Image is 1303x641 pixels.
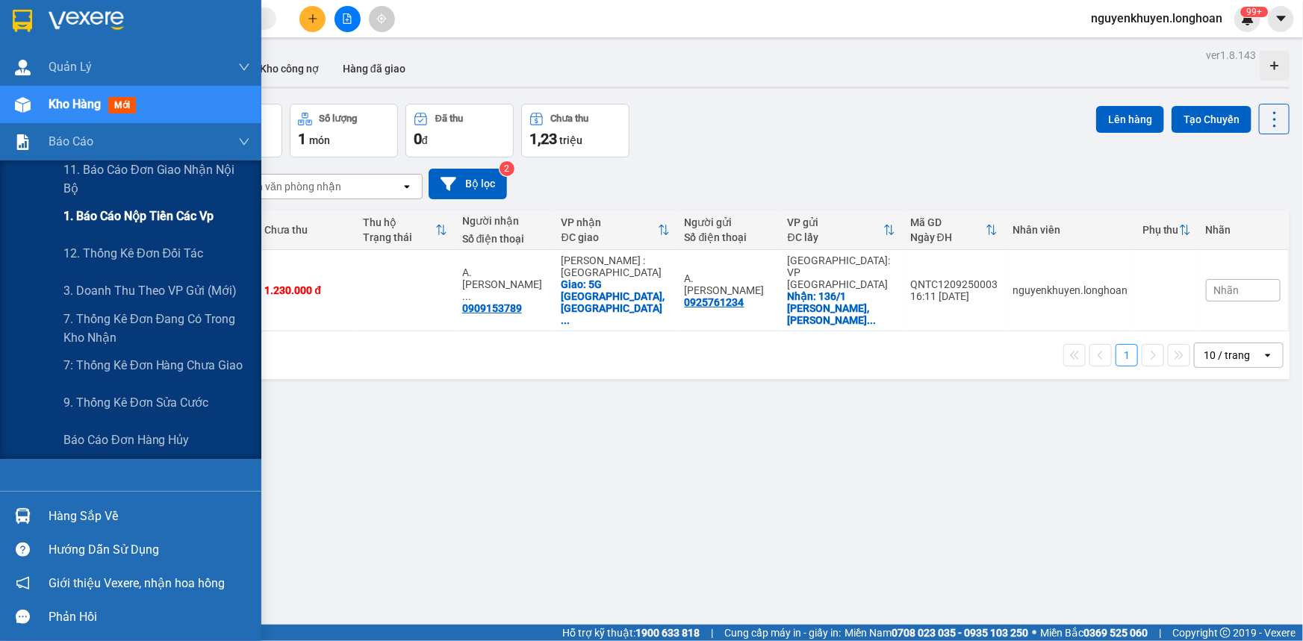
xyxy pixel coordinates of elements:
div: Tạo kho hàng mới [1260,51,1290,81]
span: Nhãn [1214,284,1240,296]
span: ⚪️ [1032,630,1036,636]
button: Hàng đã giao [331,51,417,87]
button: 1 [1116,344,1138,366]
div: Đã thu [435,113,463,124]
span: mới [108,97,136,113]
span: question-circle [16,542,30,557]
div: Phụ thu [1142,224,1179,236]
span: 11. Báo cáo đơn giao nhận nội bộ [63,160,250,198]
img: logo-vxr [13,10,32,32]
span: copyright [1220,628,1231,638]
div: Chưa thu [551,113,589,124]
button: Bộ lọc [429,169,507,199]
span: | [1159,625,1161,641]
button: caret-down [1268,6,1294,32]
button: file-add [335,6,361,32]
div: Hàng sắp về [49,505,250,528]
img: warehouse-icon [15,60,31,75]
div: QNTC1209250003 [910,278,998,290]
svg: open [1262,349,1274,361]
button: Lên hàng [1096,106,1164,133]
span: Miền Nam [845,625,1028,641]
span: 0 [414,130,422,148]
span: Giới thiệu Vexere, nhận hoa hồng [49,574,225,592]
div: nguyenkhuyen.longhoan [1013,284,1128,296]
span: Báo cáo [49,132,93,151]
span: aim [376,13,387,24]
div: Số lượng [320,113,358,124]
span: Cung cấp máy in - giấy in: [724,625,841,641]
div: Nhãn [1206,224,1281,236]
img: solution-icon [15,134,31,150]
div: Người nhận [462,215,547,227]
span: 7: Thống kê đơn hàng chưa giao [63,356,243,375]
div: A. Huy Quang [685,272,773,296]
span: | [711,625,713,641]
span: 7. Thống kê đơn đang có trong kho nhận [63,310,250,347]
strong: 0369 525 060 [1083,627,1148,639]
div: VP nhận [562,216,658,228]
button: plus [299,6,326,32]
div: 10 / trang [1204,348,1250,363]
div: Số điện thoại [462,233,547,245]
span: caret-down [1275,12,1288,25]
span: triệu [559,134,582,146]
img: icon-new-feature [1241,12,1254,25]
th: Toggle SortBy [1135,210,1198,250]
th: Toggle SortBy [356,210,455,250]
strong: 0708 023 035 - 0935 103 250 [892,627,1028,639]
button: Chưa thu1,23 triệu [521,104,629,157]
span: message [16,610,30,624]
div: Thu hộ [364,216,435,228]
div: 0925761234 [685,296,744,308]
span: Miền Bắc [1040,625,1148,641]
span: 1,23 [529,130,557,148]
svg: open [401,181,413,193]
button: aim [369,6,395,32]
div: ĐC giao [562,231,658,243]
th: Toggle SortBy [780,210,903,250]
span: ... [562,314,570,326]
div: [PERSON_NAME] : [GEOGRAPHIC_DATA] [562,254,670,278]
span: plus [308,13,318,24]
div: Phản hồi [49,606,250,628]
sup: 2 [500,161,514,176]
span: nguyenkhuyen.longhoan [1079,9,1234,28]
sup: 427 [1240,7,1268,17]
span: món [309,134,330,146]
span: Kho hàng [49,97,101,111]
span: 9. Thống kê đơn sửa cước [63,393,209,412]
div: [GEOGRAPHIC_DATA]: VP [GEOGRAPHIC_DATA] [788,254,895,290]
span: Báo cáo đơn hàng hủy [63,431,190,449]
div: Nhận: 136/1 Nguyễn Văn Linh, p Trương Quang Trọng, t Quảng Ngãi (TT Sơn Tịnh cũ) [788,290,895,326]
div: Giao: 5G đường N10 Bình Hòa, Thuận An, Bình Dương [562,278,670,326]
span: Quản Lý [49,57,92,76]
span: Hỗ trợ kỹ thuật: [562,625,700,641]
button: Kho công nợ [248,51,331,87]
div: Ngày ĐH [910,231,986,243]
div: ver 1.8.143 [1206,47,1256,63]
div: VP gửi [788,216,883,228]
span: 1. Báo cáo nộp tiền các vp [63,207,214,225]
strong: 1900 633 818 [635,627,700,639]
img: warehouse-icon [15,97,31,113]
div: Người gửi [685,216,773,228]
div: Nhân viên [1013,224,1128,236]
button: Đã thu0đ [405,104,514,157]
div: Số điện thoại [685,231,773,243]
div: 1.230.000 đ [264,284,348,296]
div: Chọn văn phòng nhận [238,179,341,194]
div: ĐC lấy [788,231,883,243]
button: Tạo Chuyến [1172,106,1251,133]
span: down [238,61,250,73]
div: 16:11 [DATE] [910,290,998,302]
div: A. Lê Đình Cường [462,266,547,302]
span: ... [868,314,877,326]
img: warehouse-icon [15,508,31,524]
div: 0909153789 [462,302,522,314]
div: Chưa thu [264,224,348,236]
button: Số lượng1món [290,104,398,157]
div: Trạng thái [364,231,435,243]
div: Hướng dẫn sử dụng [49,539,250,561]
th: Toggle SortBy [554,210,677,250]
